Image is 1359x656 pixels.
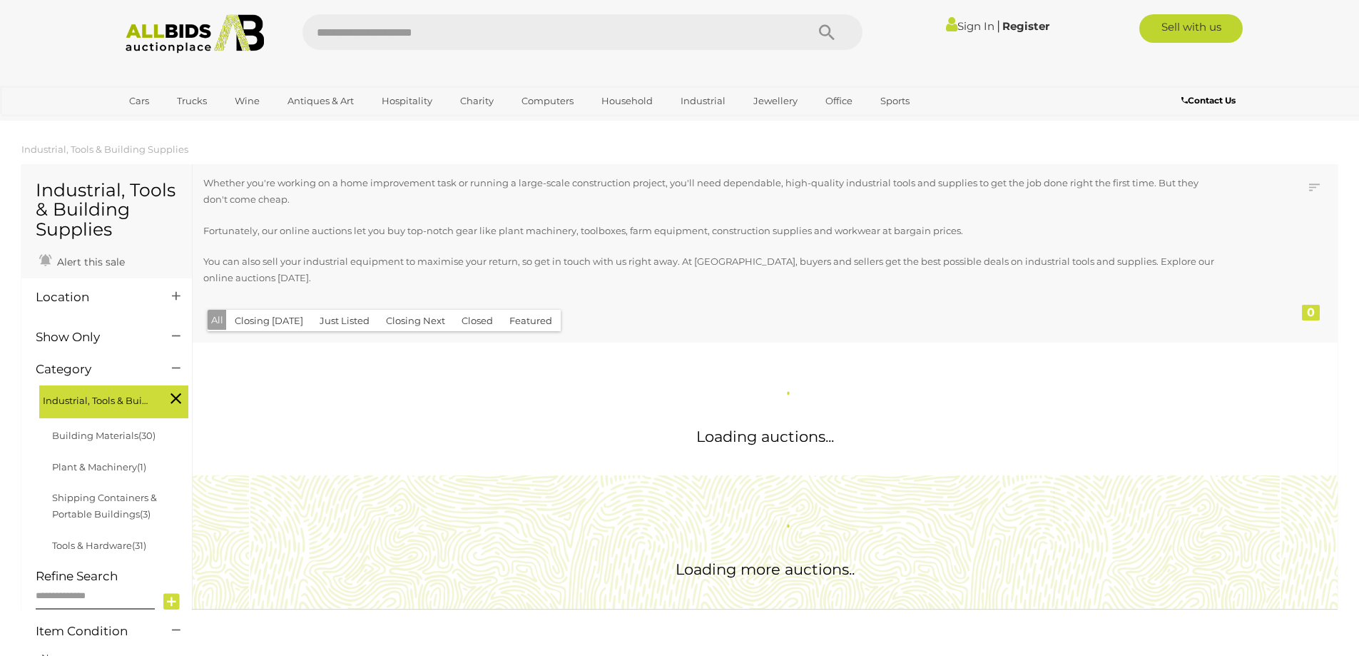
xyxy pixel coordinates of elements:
h4: Show Only [36,330,151,344]
a: Sell with us [1139,14,1243,43]
span: (31) [132,540,146,551]
a: Shipping Containers & Portable Buildings(3) [52,492,157,520]
a: Computers [512,89,583,113]
span: | [997,18,1000,34]
a: Office [816,89,862,113]
a: Sports [871,89,919,113]
h4: Refine Search [36,570,188,583]
a: Jewellery [744,89,807,113]
span: Loading more auctions.. [676,560,855,578]
a: Industrial, Tools & Building Supplies [21,143,188,155]
a: Industrial [671,89,735,113]
p: You can also sell your industrial equipment to maximise your return, so get in touch with us righ... [203,253,1223,287]
a: Tools & Hardware(31) [52,540,146,551]
button: Featured [501,310,561,332]
span: (30) [138,430,156,441]
a: Charity [451,89,503,113]
button: Closing [DATE] [226,310,312,332]
button: All [208,310,227,330]
a: Register [1002,19,1049,33]
span: (3) [140,508,151,520]
h1: Industrial, Tools & Building Supplies [36,181,178,240]
span: Industrial, Tools & Building Supplies [43,389,150,409]
a: Plant & Machinery(1) [52,461,146,473]
a: Contact Us [1181,93,1239,109]
a: Household [592,89,662,113]
button: Closing Next [377,310,454,332]
a: Sign In [946,19,994,33]
span: (1) [137,461,146,473]
h4: Location [36,291,151,304]
div: 0 [1302,305,1320,321]
p: Whether you're working on a home improvement task or running a large-scale construction project, ... [203,175,1223,208]
p: Fortunately, our online auctions let you buy top-notch gear like plant machinery, toolboxes, farm... [203,223,1223,239]
span: Loading auctions... [696,428,834,445]
a: Trucks [168,89,216,113]
a: Cars [120,89,158,113]
img: Allbids.com.au [118,14,273,54]
a: Antiques & Art [278,89,363,113]
button: Closed [453,310,502,332]
button: Search [791,14,862,50]
a: [GEOGRAPHIC_DATA] [120,113,240,136]
b: Contact Us [1181,95,1236,106]
a: Building Materials(30) [52,430,156,441]
h4: Item Condition [36,625,151,638]
a: Wine [225,89,269,113]
a: Hospitality [372,89,442,113]
span: Alert this sale [54,256,125,268]
a: Alert this sale [36,250,128,271]
button: Just Listed [311,310,378,332]
h4: Category [36,363,151,376]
